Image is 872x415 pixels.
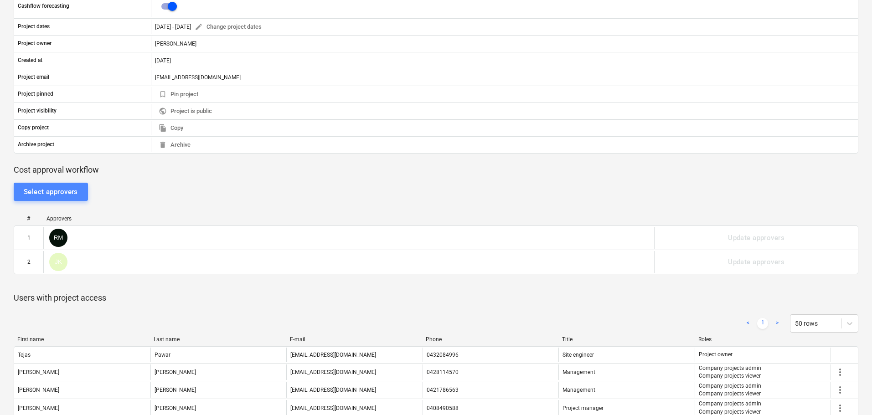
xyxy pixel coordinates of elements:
span: more_vert [835,403,846,414]
div: Last name [154,336,283,343]
div: 2 [27,259,31,265]
span: public [159,107,167,115]
div: [DATE] [151,53,858,68]
a: Previous page [743,318,753,329]
div: [DATE] - [DATE] [155,24,191,30]
span: delete [159,141,167,149]
div: First name [17,336,146,343]
span: edit [195,23,203,31]
p: Project email [18,73,49,81]
span: more_vert [835,384,846,395]
div: [PERSON_NAME] [18,405,59,411]
p: Company projects admin [699,364,761,372]
span: Project manager [562,405,604,411]
div: [PERSON_NAME] [18,387,59,393]
div: 0428114570 [427,369,459,375]
span: Management [562,369,595,375]
button: Pin project [155,87,202,102]
div: [PERSON_NAME] [155,369,196,375]
button: Archive [155,138,194,152]
div: [EMAIL_ADDRESS][DOMAIN_NAME] [290,405,376,411]
button: Select approvers [14,183,88,201]
span: Copy [159,123,183,133]
div: Rowan MacDonald [49,229,67,247]
span: Archive [159,140,191,150]
div: Roles [698,336,827,343]
p: Company projects viewer [699,390,761,398]
p: Project pinned [18,90,53,98]
div: # [17,215,39,222]
button: Copy [155,121,187,135]
div: [PERSON_NAME] [18,369,59,375]
span: Pin project [159,89,198,100]
div: Title [562,336,691,343]
div: [PERSON_NAME] [155,405,196,411]
span: more_vert [835,367,846,378]
div: [EMAIL_ADDRESS][DOMAIN_NAME] [290,387,376,393]
div: Select approvers [24,186,78,198]
p: Cost approval workflow [14,164,858,175]
div: [PERSON_NAME] [151,36,858,51]
div: Phone [426,336,555,343]
div: [EMAIL_ADDRESS][DOMAIN_NAME] [151,70,858,85]
span: Management [562,387,595,393]
span: Project is public [159,106,212,117]
p: Created at [18,56,42,64]
button: Change project dates [191,20,265,34]
p: Project owner [18,40,52,47]
div: 0432084996 [427,352,459,358]
div: [EMAIL_ADDRESS][DOMAIN_NAME] [290,369,376,375]
div: E-mail [290,336,419,343]
div: John Keane [49,253,67,271]
p: Users with project access [14,292,858,303]
a: Page 1 is your current page [757,318,768,329]
p: Project visibility [18,107,57,115]
div: 0421786563 [427,387,459,393]
span: JK [55,258,62,265]
p: Company projects viewer [699,372,761,380]
span: file_copy [159,124,167,132]
div: Approvers [46,215,651,222]
p: Copy project [18,124,49,132]
p: Project dates [18,23,50,31]
div: [PERSON_NAME] [155,387,196,393]
div: 0408490588 [427,405,459,411]
div: [EMAIL_ADDRESS][DOMAIN_NAME] [290,352,376,358]
div: Pawar [155,352,170,358]
a: Next page [772,318,783,329]
div: 1 [27,235,31,241]
p: Cashflow forecasting [18,2,69,10]
p: Project owner [699,351,733,359]
div: Tejas [18,352,31,358]
p: Company projects admin [699,382,761,390]
span: RM [54,234,63,241]
p: Archive project [18,141,54,149]
button: Project is public [155,104,216,118]
span: Site engineer [562,352,594,358]
span: Change project dates [195,22,262,32]
p: Company projects admin [699,400,761,408]
span: bookmark_border [159,90,167,98]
